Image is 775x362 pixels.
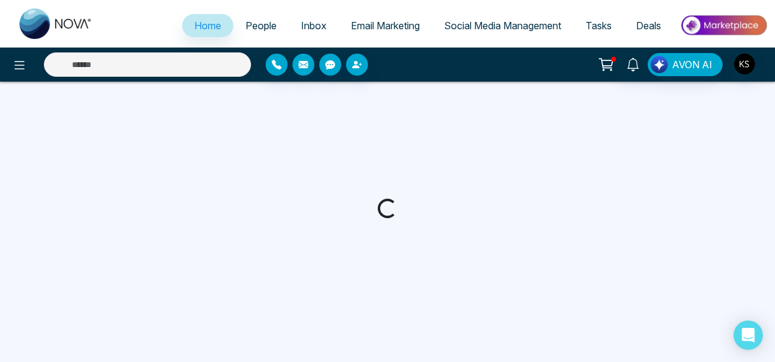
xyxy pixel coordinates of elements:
[182,14,233,37] a: Home
[651,56,668,73] img: Lead Flow
[573,14,624,37] a: Tasks
[648,53,723,76] button: AVON AI
[351,20,420,32] span: Email Marketing
[734,54,755,74] img: User Avatar
[586,20,612,32] span: Tasks
[432,14,573,37] a: Social Media Management
[19,9,93,39] img: Nova CRM Logo
[734,321,763,350] div: Open Intercom Messenger
[339,14,432,37] a: Email Marketing
[624,14,673,37] a: Deals
[301,20,327,32] span: Inbox
[233,14,289,37] a: People
[672,57,712,72] span: AVON AI
[246,20,277,32] span: People
[679,12,768,39] img: Market-place.gif
[444,20,561,32] span: Social Media Management
[636,20,661,32] span: Deals
[194,20,221,32] span: Home
[289,14,339,37] a: Inbox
